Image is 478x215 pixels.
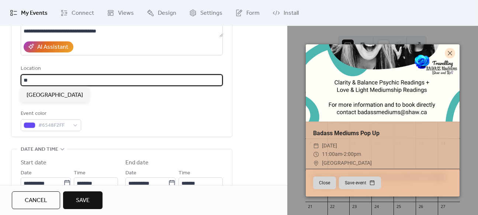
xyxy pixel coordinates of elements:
div: Badass Mediums Pop Up [306,129,460,138]
button: Cancel [12,191,60,209]
span: My Events [21,9,48,18]
span: - [342,151,344,157]
span: 2:00pm [344,151,361,157]
span: Date [125,169,136,178]
span: Time [179,169,190,178]
button: Save [63,191,103,209]
span: Design [158,9,176,18]
a: Design [141,3,182,23]
span: Time [74,169,86,178]
button: Close [313,177,336,189]
a: Views [101,3,139,23]
span: [GEOGRAPHIC_DATA] [322,159,372,168]
div: ​ [313,141,319,150]
a: Form [230,3,265,23]
span: Connect [72,9,94,18]
span: Form [246,9,260,18]
span: Views [118,9,134,18]
span: Date [21,169,32,178]
span: #6548F2FF [38,121,69,130]
span: [GEOGRAPHIC_DATA] [27,91,83,100]
span: [DATE] [322,141,337,150]
span: Install [284,9,299,18]
div: Location [21,64,221,73]
div: Start date [21,158,46,167]
button: Save event [339,177,381,189]
span: Cancel [25,196,47,205]
span: Save [76,196,90,205]
div: End date [125,158,149,167]
a: Connect [55,3,100,23]
button: AI Assistant [24,41,73,52]
a: Install [267,3,304,23]
a: My Events [4,3,53,23]
a: Settings [184,3,228,23]
span: Settings [200,9,222,18]
div: AI Assistant [37,43,68,52]
div: Event color [21,109,80,118]
span: Date and time [21,145,58,154]
div: ​ [313,159,319,168]
div: ​ [313,150,319,159]
span: 11:00am [322,151,342,157]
